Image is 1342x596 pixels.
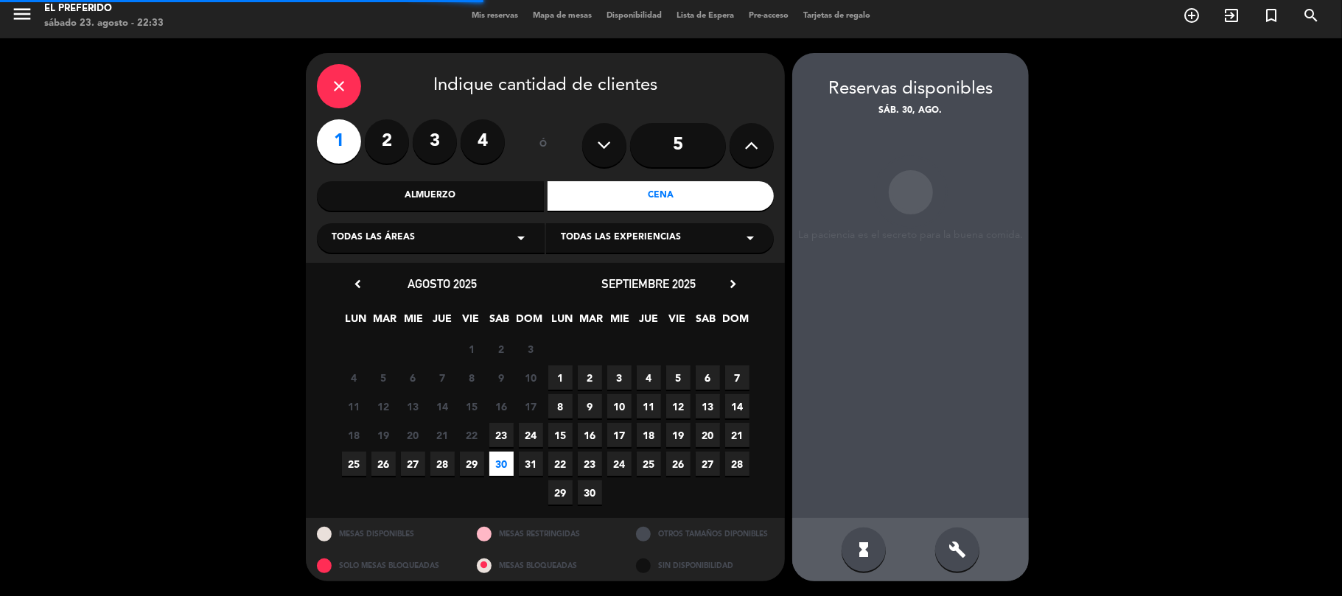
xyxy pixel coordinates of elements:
[489,337,514,361] span: 2
[723,310,747,334] span: DOM
[607,452,632,476] span: 24
[430,452,455,476] span: 28
[401,452,425,476] span: 27
[625,518,785,550] div: OTROS TAMAÑOS DIPONIBLES
[330,77,348,95] i: close
[461,119,505,164] label: 4
[489,394,514,418] span: 16
[460,365,484,390] span: 8
[342,365,366,390] span: 4
[460,423,484,447] span: 22
[608,310,632,334] span: MIE
[317,119,361,164] label: 1
[11,3,33,30] button: menu
[548,452,573,476] span: 22
[460,394,484,418] span: 15
[607,394,632,418] span: 10
[601,276,696,291] span: septiembre 2025
[371,423,396,447] span: 19
[599,12,669,20] span: Disponibilidad
[371,394,396,418] span: 12
[548,423,573,447] span: 15
[696,394,720,418] span: 13
[666,394,691,418] span: 12
[696,365,720,390] span: 6
[401,423,425,447] span: 20
[637,310,661,334] span: JUE
[1262,7,1280,24] i: turned_in_not
[489,423,514,447] span: 23
[637,394,661,418] span: 11
[548,394,573,418] span: 8
[855,541,873,558] i: hourglass_full
[578,423,602,447] span: 16
[430,394,455,418] span: 14
[460,337,484,361] span: 1
[489,452,514,476] span: 30
[344,310,368,334] span: LUN
[512,229,530,247] i: arrow_drop_down
[669,12,741,20] span: Lista de Espera
[1223,7,1240,24] i: exit_to_app
[551,310,575,334] span: LUN
[519,452,543,476] span: 31
[625,550,785,581] div: SIN DISPONIBILIDAD
[342,394,366,418] span: 11
[741,12,796,20] span: Pre-acceso
[466,518,626,550] div: MESAS RESTRINGIDAS
[579,310,604,334] span: MAR
[401,394,425,418] span: 13
[430,423,455,447] span: 21
[401,365,425,390] span: 6
[696,423,720,447] span: 20
[666,452,691,476] span: 26
[666,423,691,447] span: 19
[519,423,543,447] span: 24
[637,365,661,390] span: 4
[725,394,749,418] span: 14
[413,119,457,164] label: 3
[792,104,1029,119] div: sáb. 30, ago.
[725,365,749,390] span: 7
[517,310,541,334] span: DOM
[430,365,455,390] span: 7
[578,452,602,476] span: 23
[948,541,966,558] i: build
[525,12,599,20] span: Mapa de mesas
[306,518,466,550] div: MESAS DISPONIBLES
[11,3,33,25] i: menu
[637,452,661,476] span: 25
[464,12,525,20] span: Mis reservas
[792,75,1029,104] div: Reservas disponibles
[459,310,483,334] span: VIE
[408,276,477,291] span: agosto 2025
[607,423,632,447] span: 17
[694,310,719,334] span: SAB
[342,423,366,447] span: 18
[637,423,661,447] span: 18
[371,365,396,390] span: 5
[1302,7,1320,24] i: search
[519,394,543,418] span: 17
[371,452,396,476] span: 26
[578,480,602,505] span: 30
[460,452,484,476] span: 29
[317,181,544,211] div: Almuerzo
[665,310,690,334] span: VIE
[489,365,514,390] span: 9
[519,365,543,390] span: 10
[488,310,512,334] span: SAB
[607,365,632,390] span: 3
[317,64,774,108] div: Indique cantidad de clientes
[696,452,720,476] span: 27
[306,550,466,581] div: SOLO MESAS BLOQUEADAS
[430,310,455,334] span: JUE
[466,550,626,581] div: MESAS BLOQUEADAS
[402,310,426,334] span: MIE
[332,231,415,245] span: Todas las áreas
[548,181,775,211] div: Cena
[725,423,749,447] span: 21
[741,229,759,247] i: arrow_drop_down
[342,452,366,476] span: 25
[561,231,681,245] span: Todas las experiencias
